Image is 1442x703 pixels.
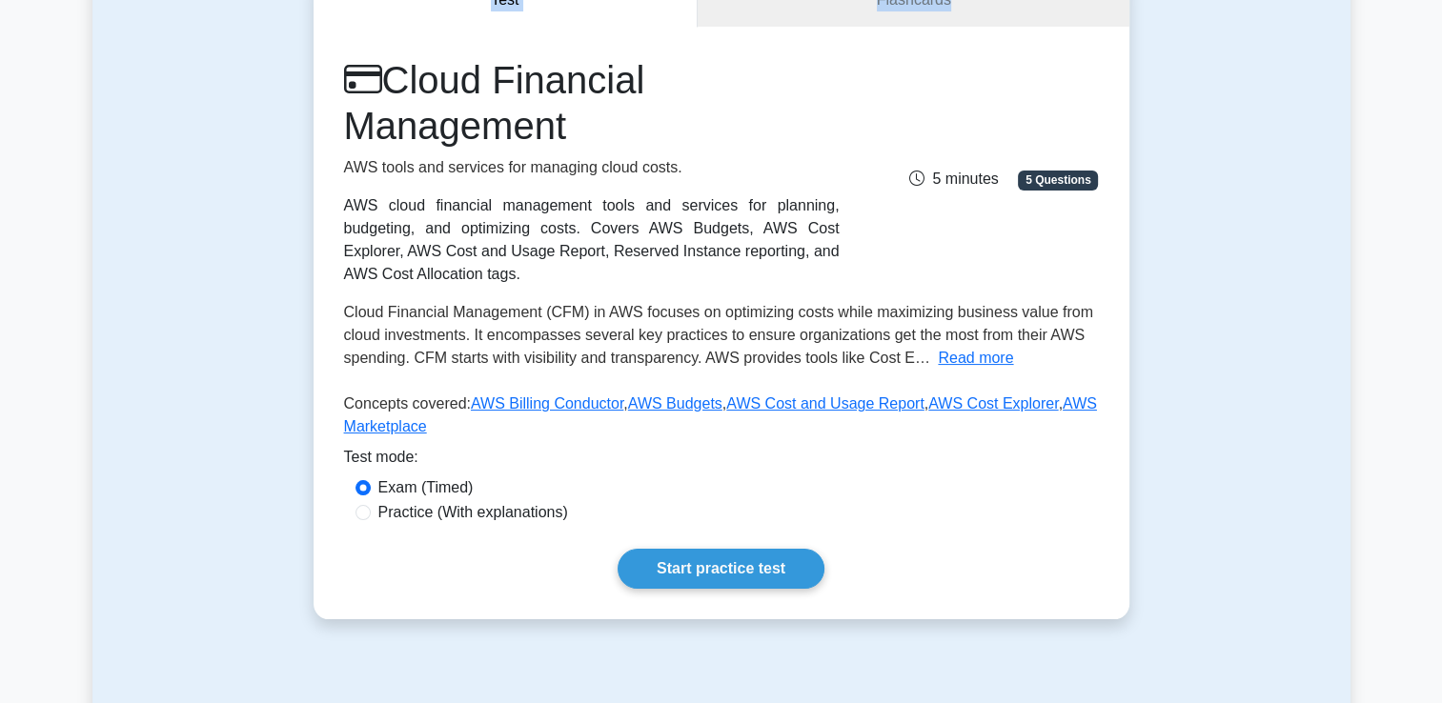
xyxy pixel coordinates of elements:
label: Practice (With explanations) [378,501,568,524]
a: AWS Budgets [628,395,722,412]
a: Start practice test [618,549,824,589]
span: 5 Questions [1018,171,1098,190]
div: Test mode: [344,446,1099,476]
p: Concepts covered: , , , , [344,392,1099,446]
div: AWS cloud financial management tools and services for planning, budgeting, and optimizing costs. ... [344,194,840,286]
a: AWS Cost Explorer [928,395,1058,412]
label: Exam (Timed) [378,476,474,499]
h1: Cloud Financial Management [344,57,840,149]
p: AWS tools and services for managing cloud costs. [344,156,840,179]
span: Cloud Financial Management (CFM) in AWS focuses on optimizing costs while maximizing business val... [344,304,1093,366]
a: AWS Cost and Usage Report [726,395,924,412]
span: 5 minutes [909,171,998,187]
button: Read more [938,347,1013,370]
a: AWS Billing Conductor [471,395,623,412]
